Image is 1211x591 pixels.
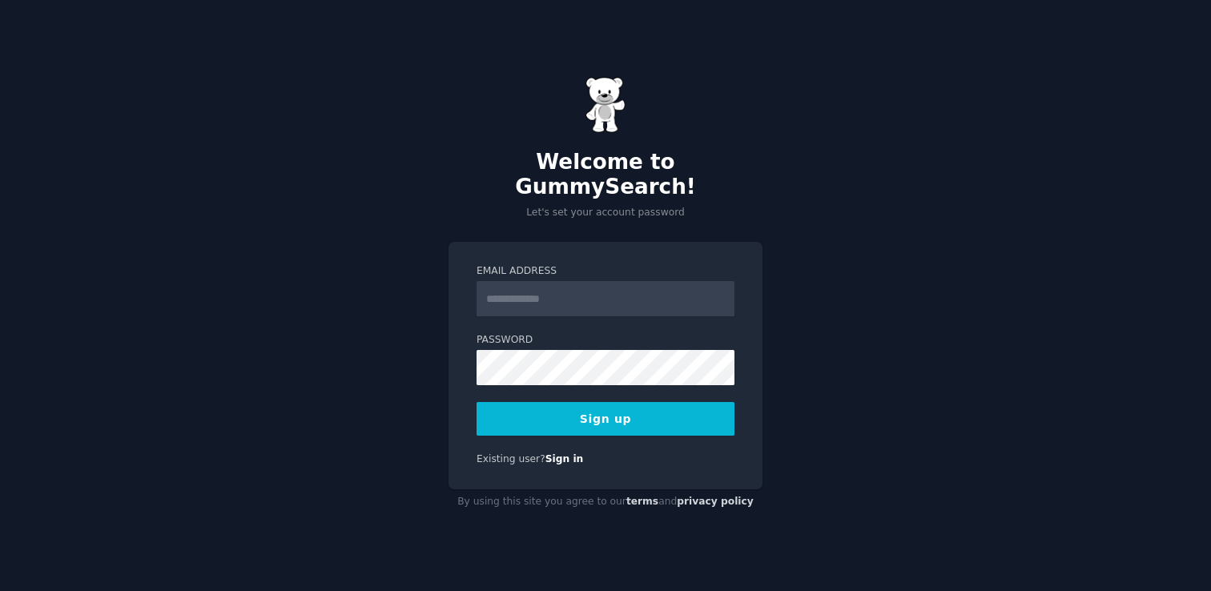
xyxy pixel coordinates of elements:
a: privacy policy [677,496,754,507]
a: Sign in [545,453,584,464]
p: Let's set your account password [449,206,762,220]
label: Password [477,333,734,348]
button: Sign up [477,402,734,436]
a: terms [626,496,658,507]
label: Email Address [477,264,734,279]
div: By using this site you agree to our and [449,489,762,515]
span: Existing user? [477,453,545,464]
img: Gummy Bear [585,77,626,133]
h2: Welcome to GummySearch! [449,150,762,200]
